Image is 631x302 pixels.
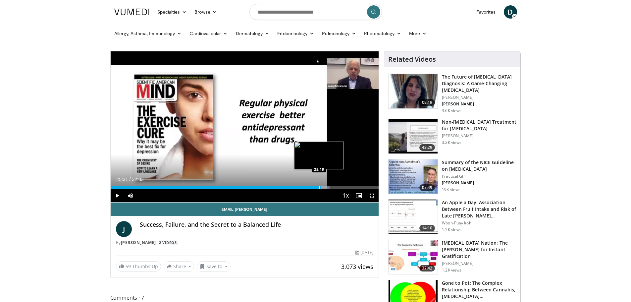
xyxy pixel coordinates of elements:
[388,55,436,63] h4: Related Videos
[389,200,438,234] img: 0fb96a29-ee07-42a6-afe7-0422f9702c53.150x105_q85_crop-smart_upscale.jpg
[294,142,344,169] img: image.jpeg
[273,27,318,40] a: Endocrinology
[164,261,194,272] button: Share
[249,4,382,20] input: Search topics, interventions
[442,268,461,273] p: 1.2K views
[419,184,435,191] span: 07:49
[132,177,143,182] span: 32:33
[352,189,365,202] button: Enable picture-in-picture mode
[360,27,405,40] a: Rheumatology
[419,225,435,231] span: 14:10
[442,174,516,179] p: Practical GP
[121,240,156,245] a: [PERSON_NAME]
[124,189,137,202] button: Mute
[442,119,516,132] h3: Non-[MEDICAL_DATA] Treatment for [MEDICAL_DATA]
[116,221,132,237] a: J
[442,240,516,260] h3: [MEDICAL_DATA] Nation: The [PERSON_NAME] for Instant Gratification
[389,119,438,153] img: eb9441ca-a77b-433d-ba99-36af7bbe84ad.150x105_q85_crop-smart_upscale.jpg
[110,27,186,40] a: Allergy, Asthma, Immunology
[442,95,516,100] p: [PERSON_NAME]
[442,140,461,145] p: 3.2K views
[157,240,179,245] a: 2 Videos
[232,27,274,40] a: Dermatology
[388,159,516,194] a: 07:49 Summary of the NICE Guideline on [MEDICAL_DATA] Practical GP [PERSON_NAME] 193 views
[419,99,435,106] span: 08:19
[442,261,516,266] p: [PERSON_NAME]
[504,5,517,19] a: D
[442,227,461,232] p: 1.5K views
[110,293,379,302] span: Comments 7
[197,261,231,272] button: Save to
[190,5,221,19] a: Browse
[389,159,438,194] img: 8e949c61-8397-4eef-823a-95680e5d1ed1.150x105_q85_crop-smart_upscale.jpg
[472,5,500,19] a: Favorites
[442,199,516,219] h3: An Apple a Day: Association Between Fruit Intake and Risk of Late [PERSON_NAME]…
[388,199,516,234] a: 14:10 An Apple a Day: Association Between Fruit Intake and Risk of Late [PERSON_NAME]… Woon-Puay ...
[116,240,374,246] div: By
[442,108,461,113] p: 3.6K views
[355,250,373,256] div: [DATE]
[442,133,516,139] p: [PERSON_NAME]
[117,177,128,182] span: 25:31
[442,101,516,107] p: [PERSON_NAME]
[419,144,435,151] span: 43:29
[185,27,232,40] a: Cardiovascular
[111,186,379,189] div: Progress Bar
[114,9,149,15] img: VuMedi Logo
[339,189,352,202] button: Playback Rate
[116,261,161,272] a: 59 Thumbs Up
[419,265,435,272] span: 32:42
[111,203,379,216] a: Email [PERSON_NAME]
[318,27,360,40] a: Pulmonology
[126,263,131,270] span: 59
[405,27,431,40] a: More
[442,220,516,226] p: Woon-Puay Koh
[153,5,191,19] a: Specialties
[341,263,373,271] span: 3,073 views
[389,240,438,274] img: 8c144ef5-ad01-46b8-bbf2-304ffe1f6934.150x105_q85_crop-smart_upscale.jpg
[111,51,379,203] video-js: Video Player
[388,119,516,154] a: 43:29 Non-[MEDICAL_DATA] Treatment for [MEDICAL_DATA] [PERSON_NAME] 3.2K views
[130,177,131,182] span: /
[140,221,374,228] h4: Success, Failure, and the Secret to a Balanced Life
[442,180,516,186] p: [PERSON_NAME]
[111,189,124,202] button: Play
[442,74,516,93] h3: The Future of [MEDICAL_DATA] Diagnosis: A Game-Changing [MEDICAL_DATA]
[365,189,379,202] button: Fullscreen
[442,187,460,192] p: 193 views
[388,240,516,275] a: 32:42 [MEDICAL_DATA] Nation: The [PERSON_NAME] for Instant Gratification [PERSON_NAME] 1.2K views
[442,159,516,172] h3: Summary of the NICE Guideline on [MEDICAL_DATA]
[388,74,516,113] a: 08:19 The Future of [MEDICAL_DATA] Diagnosis: A Game-Changing [MEDICAL_DATA] [PERSON_NAME] [PERSO...
[389,74,438,108] img: 5773f076-af47-4b25-9313-17a31d41bb95.150x105_q85_crop-smart_upscale.jpg
[442,280,516,300] h3: Gone to Pot: The Complex Relationship Between Cannabis, [MEDICAL_DATA]…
